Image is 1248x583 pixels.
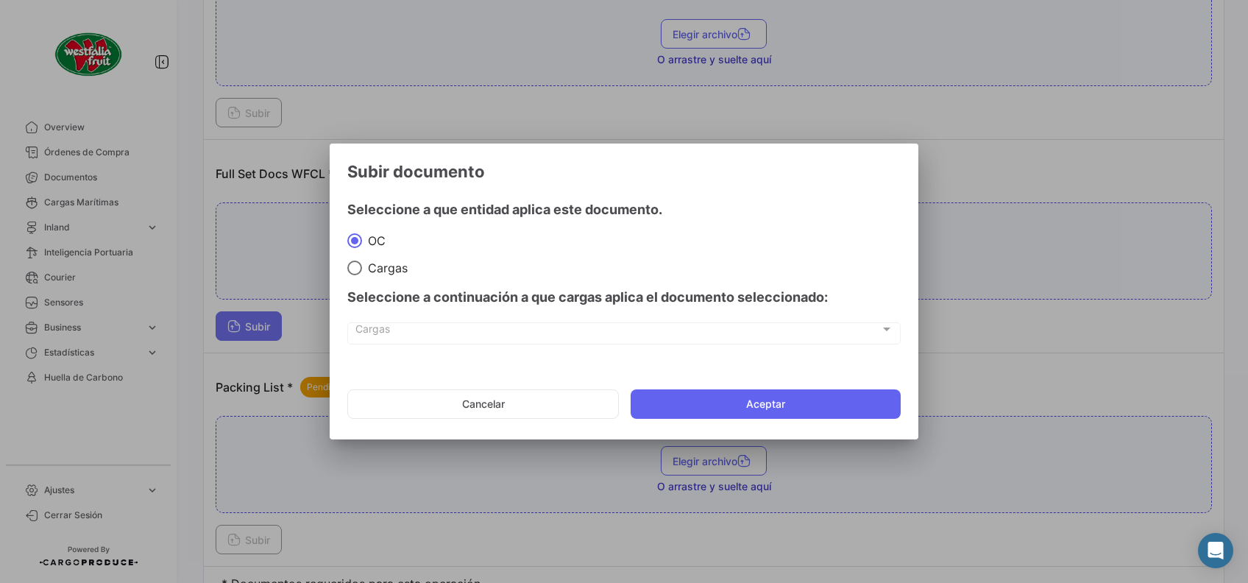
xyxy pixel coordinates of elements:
span: Cargas [355,326,880,339]
h4: Seleccione a continuación a que cargas aplica el documento seleccionado: [347,287,901,308]
span: OC [362,233,386,248]
button: Cancelar [347,389,619,419]
h4: Seleccione a que entidad aplica este documento. [347,199,901,220]
h3: Subir documento [347,161,901,182]
button: Aceptar [631,389,901,419]
span: Cargas [362,261,408,275]
div: Abrir Intercom Messenger [1198,533,1233,568]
